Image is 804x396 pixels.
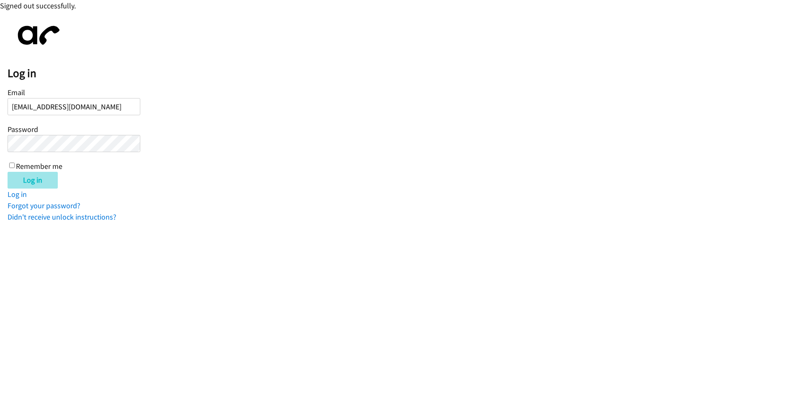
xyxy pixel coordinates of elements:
label: Remember me [16,161,62,171]
a: Log in [8,189,27,199]
a: Didn't receive unlock instructions? [8,212,116,222]
h2: Log in [8,66,804,80]
label: Email [8,88,25,97]
img: aphone-8a226864a2ddd6a5e75d1ebefc011f4aa8f32683c2d82f3fb0802fe031f96514.svg [8,19,66,52]
input: Log in [8,172,58,189]
a: Forgot your password? [8,201,80,210]
label: Password [8,124,38,134]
